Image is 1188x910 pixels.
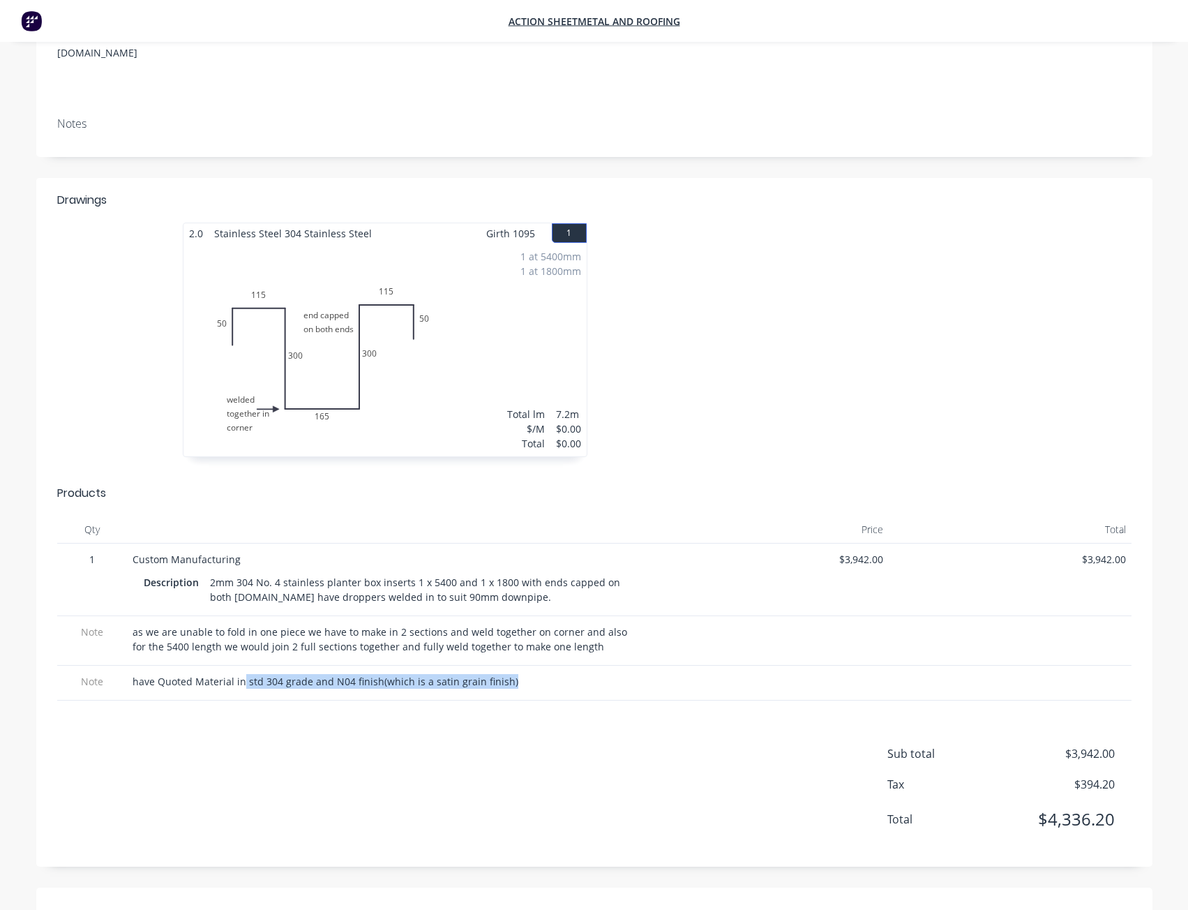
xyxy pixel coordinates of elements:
[894,552,1126,567] span: $3,942.00
[556,407,581,422] div: 7.2m
[556,436,581,451] div: $0.00
[133,625,630,653] span: as we are unable to fold in one piece we have to make in 2 sections and weld together on corner a...
[57,516,127,544] div: Qty
[133,675,518,688] span: have Quoted Material in std 304 grade and N04 finish(which is a satin grain finish)
[507,407,545,422] div: Total lm
[63,674,121,689] span: Note
[209,223,377,244] span: Stainless Steel 304 Stainless Steel
[133,553,241,566] span: Custom Manufacturing
[57,485,106,502] div: Products
[889,516,1131,544] div: Total
[183,223,209,244] span: 2.0
[144,572,204,592] div: Description
[63,625,121,639] span: Note
[887,776,1012,793] span: Tax
[507,422,545,436] div: $/M
[1011,745,1114,762] span: $3,942.00
[486,223,535,244] span: Girth 1095
[887,811,1012,828] span: Total
[204,572,630,607] div: 2mm 304 No. 4 stainless planter box inserts 1 x 5400 and 1 x 1800 with ends capped on both [DOMAI...
[552,223,587,243] button: 1
[647,516,889,544] div: Price
[183,244,587,456] div: weldedtogether incornerend cappedon both ends50115300165300115501 at 5400mm1 at 1800mmTotal lm$/M...
[63,552,121,567] span: 1
[652,552,884,567] span: $3,942.00
[556,422,581,436] div: $0.00
[57,117,1131,130] div: Notes
[507,436,545,451] div: Total
[509,15,680,28] a: Action Sheetmetal and Roofing
[887,745,1012,762] span: Sub total
[1011,776,1114,793] span: $394.20
[1011,807,1114,832] span: $4,336.20
[520,264,581,278] div: 1 at 1800mm
[520,249,581,264] div: 1 at 5400mm
[57,24,254,63] div: [PERSON_NAME][EMAIL_ADDRESS][DOMAIN_NAME]
[21,10,42,31] img: Factory
[57,192,107,209] div: Drawings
